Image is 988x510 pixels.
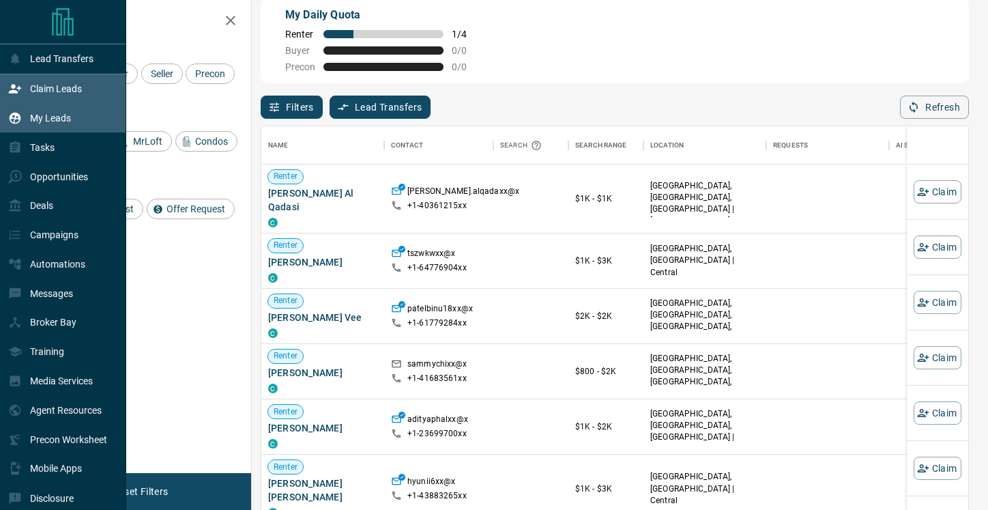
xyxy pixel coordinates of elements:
[268,255,377,269] span: [PERSON_NAME]
[261,126,384,165] div: Name
[650,408,759,455] p: [GEOGRAPHIC_DATA], [GEOGRAPHIC_DATA], [GEOGRAPHIC_DATA] | [GEOGRAPHIC_DATA]
[268,186,377,214] span: [PERSON_NAME] Al Qadasi
[650,243,759,278] p: [GEOGRAPHIC_DATA], [GEOGRAPHIC_DATA] | Central
[104,480,177,503] button: Reset Filters
[268,273,278,283] div: condos.ca
[268,218,278,227] div: condos.ca
[285,7,482,23] p: My Daily Quota
[268,350,303,362] span: Renter
[914,401,961,425] button: Claim
[452,61,482,72] span: 0 / 0
[330,96,431,119] button: Lead Transfers
[914,291,961,314] button: Claim
[384,126,493,165] div: Contact
[268,406,303,418] span: Renter
[575,255,637,267] p: $1K - $3K
[147,199,235,219] div: Offer Request
[650,471,759,506] p: [GEOGRAPHIC_DATA], [GEOGRAPHIC_DATA] | Central
[44,14,237,30] h2: Filters
[575,483,637,495] p: $1K - $3K
[407,428,467,440] p: +1- 23699700xx
[268,439,278,449] div: condos.ca
[914,236,961,259] button: Claim
[268,328,278,338] div: condos.ca
[268,311,377,324] span: [PERSON_NAME] Vee
[268,477,377,504] span: [PERSON_NAME] [PERSON_NAME]
[407,303,473,317] p: patelbinu18xx@x
[650,180,759,227] p: [GEOGRAPHIC_DATA], [GEOGRAPHIC_DATA], [GEOGRAPHIC_DATA] | [GEOGRAPHIC_DATA]
[407,248,455,262] p: tszwkwxx@x
[914,457,961,480] button: Claim
[268,295,303,307] span: Renter
[268,126,289,165] div: Name
[268,366,377,380] span: [PERSON_NAME]
[568,126,643,165] div: Search Range
[175,131,237,152] div: Condos
[190,68,230,79] span: Precon
[268,462,303,473] span: Renter
[407,476,455,490] p: hyunii6xx@x
[128,136,167,147] span: MrLoft
[268,171,303,182] span: Renter
[391,126,423,165] div: Contact
[190,136,233,147] span: Condos
[575,193,637,205] p: $1K - $1K
[914,346,961,369] button: Claim
[407,317,467,329] p: +1- 61779284xx
[285,29,315,40] span: Renter
[162,203,230,214] span: Offer Request
[452,29,482,40] span: 1 / 4
[146,68,178,79] span: Seller
[141,63,183,84] div: Seller
[407,186,519,200] p: [PERSON_NAME].alqadaxx@x
[261,96,323,119] button: Filters
[452,45,482,56] span: 0 / 0
[650,298,759,356] p: [GEOGRAPHIC_DATA], [GEOGRAPHIC_DATA], [GEOGRAPHIC_DATA], [GEOGRAPHIC_DATA] | [GEOGRAPHIC_DATA]
[575,421,637,433] p: $1K - $2K
[766,126,889,165] div: Requests
[186,63,235,84] div: Precon
[407,358,467,373] p: sammychixx@x
[900,96,969,119] button: Refresh
[113,131,172,152] div: MrLoft
[268,421,377,435] span: [PERSON_NAME]
[643,126,766,165] div: Location
[285,45,315,56] span: Buyer
[773,126,808,165] div: Requests
[407,490,467,502] p: +1- 43883265xx
[268,384,278,393] div: condos.ca
[500,126,545,165] div: Search
[650,126,684,165] div: Location
[407,414,468,428] p: adityaphalxx@x
[575,126,627,165] div: Search Range
[407,373,467,384] p: +1- 41683561xx
[268,240,303,251] span: Renter
[914,180,961,203] button: Claim
[650,353,759,400] p: [GEOGRAPHIC_DATA], [GEOGRAPHIC_DATA], [GEOGRAPHIC_DATA], [GEOGRAPHIC_DATA]
[407,262,467,274] p: +1- 64776904xx
[575,365,637,378] p: $800 - $2K
[407,200,467,212] p: +1- 40361215xx
[575,310,637,322] p: $2K - $2K
[285,61,315,72] span: Precon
